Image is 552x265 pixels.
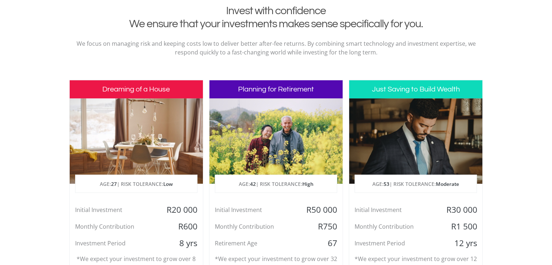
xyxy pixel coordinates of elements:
span: 42 [250,180,255,187]
div: R750 [298,221,343,232]
div: R30 000 [438,204,482,215]
div: 12 yrs [438,238,482,249]
p: AGE: | RISK TOLERANCE: [215,175,337,193]
div: Investment Period [349,238,438,249]
div: Monthly Contribution [70,221,159,232]
div: Initial Investment [349,204,438,215]
div: Retirement Age [209,238,298,249]
span: Moderate [436,180,459,187]
div: Monthly Contribution [349,221,438,232]
div: R1 500 [438,221,482,232]
span: 27 [111,180,117,187]
h3: Dreaming of a House [70,80,203,98]
div: Initial Investment [209,204,298,215]
div: Monthly Contribution [209,221,298,232]
div: 8 yrs [158,238,203,249]
p: AGE: | RISK TOLERANCE: [355,175,477,193]
h3: Just Saving to Build Wealth [349,80,482,98]
p: We focus on managing risk and keeping costs low to deliver better after-fee returns. By combining... [75,39,478,57]
div: Investment Period [70,238,159,249]
div: 67 [298,238,343,249]
div: R600 [158,221,203,232]
span: 53 [384,180,389,187]
h2: Invest with confidence We ensure that your investments makes sense specifically for you. [75,4,478,30]
div: R20 000 [158,204,203,215]
span: High [302,180,313,187]
p: AGE: | RISK TOLERANCE: [75,175,197,193]
span: Low [163,180,173,187]
h3: Planning for Retirement [209,80,343,98]
div: Initial Investment [70,204,159,215]
div: R50 000 [298,204,343,215]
